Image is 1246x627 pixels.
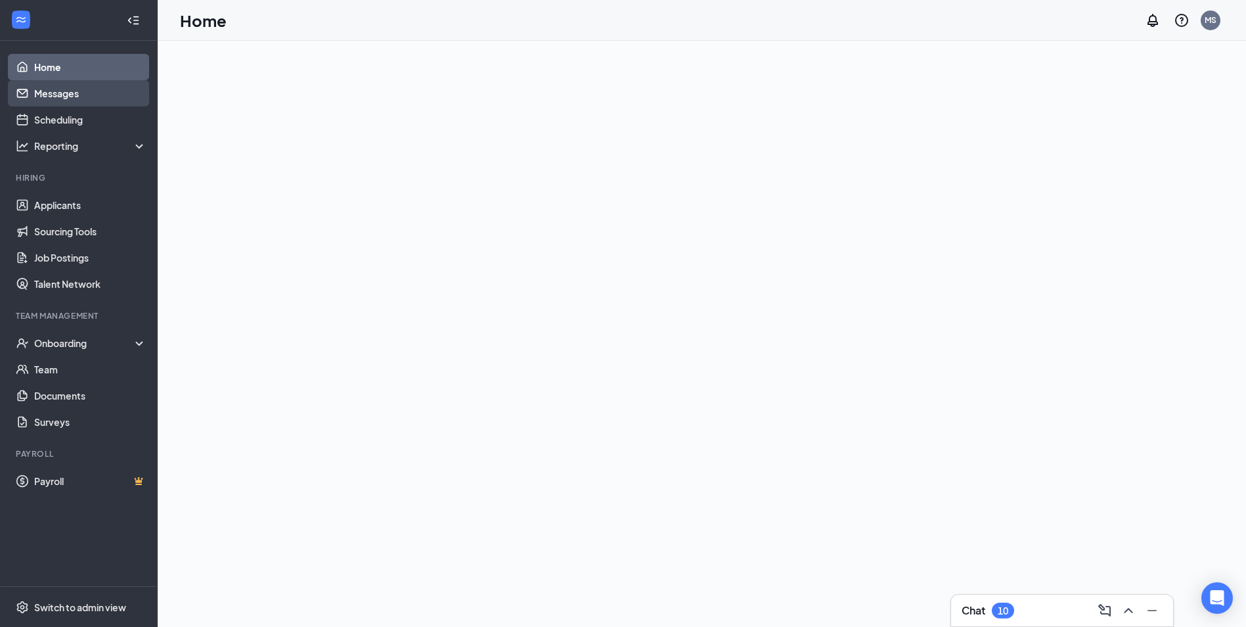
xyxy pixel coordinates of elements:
div: Hiring [16,172,144,183]
svg: WorkstreamLogo [14,13,28,26]
div: Team Management [16,310,144,321]
button: Minimize [1142,600,1163,621]
a: Job Postings [34,244,146,271]
button: ChevronUp [1118,600,1139,621]
svg: Notifications [1145,12,1161,28]
div: Onboarding [34,337,135,350]
a: Talent Network [34,271,146,297]
svg: Analysis [16,139,29,152]
h3: Chat [962,603,985,618]
svg: Settings [16,601,29,614]
a: Documents [34,383,146,409]
svg: ChevronUp [1121,603,1136,618]
h1: Home [180,9,227,32]
svg: QuestionInfo [1174,12,1190,28]
a: Surveys [34,409,146,435]
svg: UserCheck [16,337,29,350]
a: Sourcing Tools [34,218,146,244]
div: Open Intercom Messenger [1201,582,1233,614]
a: PayrollCrown [34,468,146,494]
div: Switch to admin view [34,601,126,614]
div: Payroll [16,448,144,459]
div: MS [1205,14,1216,26]
a: Home [34,54,146,80]
div: Reporting [34,139,147,152]
svg: Minimize [1144,603,1160,618]
a: Applicants [34,192,146,218]
a: Messages [34,80,146,106]
svg: ComposeMessage [1097,603,1113,618]
a: Team [34,356,146,383]
svg: Collapse [127,14,140,27]
button: ComposeMessage [1094,600,1115,621]
div: 10 [998,605,1008,616]
a: Scheduling [34,106,146,133]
